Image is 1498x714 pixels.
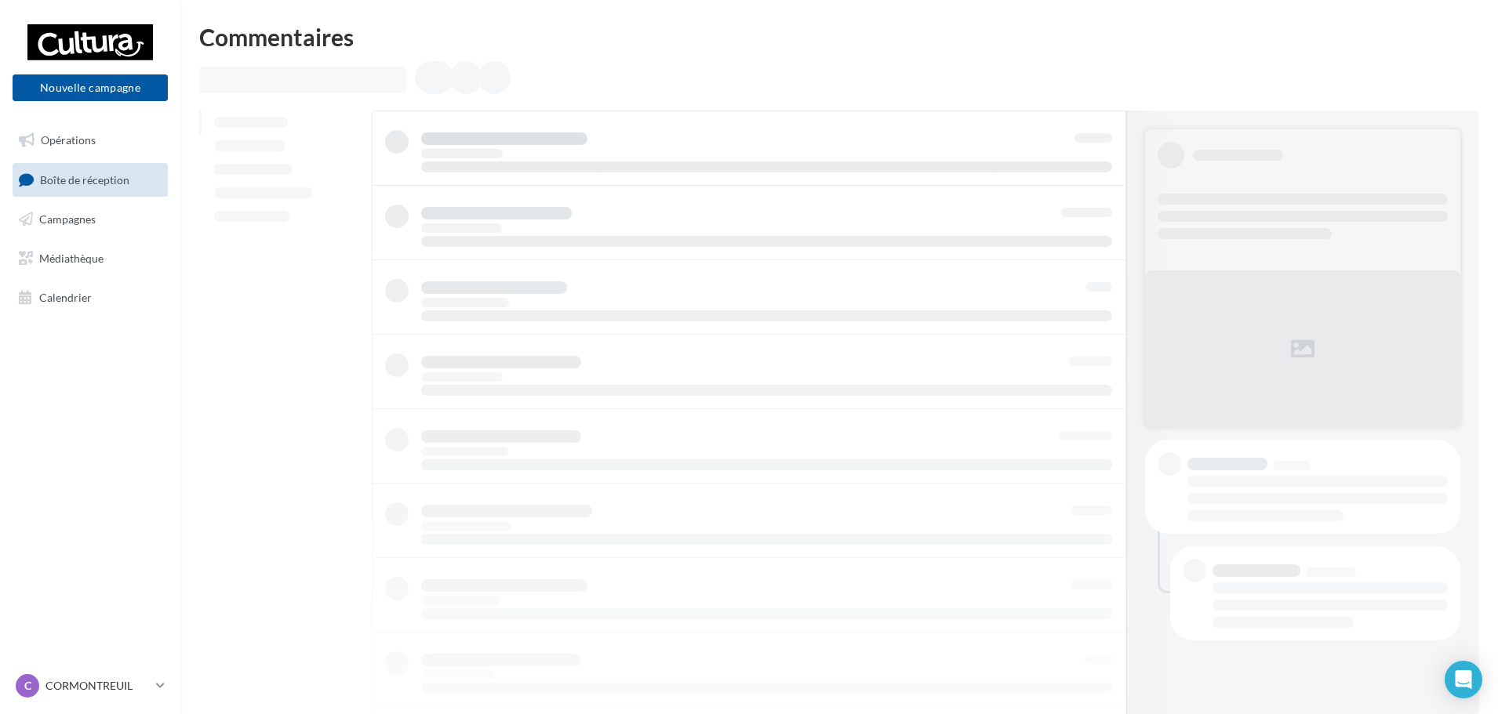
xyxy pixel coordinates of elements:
[199,25,1479,49] div: Commentaires
[9,242,171,275] a: Médiathèque
[45,678,150,694] p: CORMONTREUIL
[39,290,92,303] span: Calendrier
[39,252,104,265] span: Médiathèque
[13,74,168,101] button: Nouvelle campagne
[13,671,168,701] a: C CORMONTREUIL
[9,124,171,157] a: Opérations
[40,172,129,186] span: Boîte de réception
[24,678,31,694] span: C
[39,212,96,226] span: Campagnes
[9,281,171,314] a: Calendrier
[9,163,171,197] a: Boîte de réception
[9,203,171,236] a: Campagnes
[1445,661,1482,698] div: Open Intercom Messenger
[41,133,96,147] span: Opérations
